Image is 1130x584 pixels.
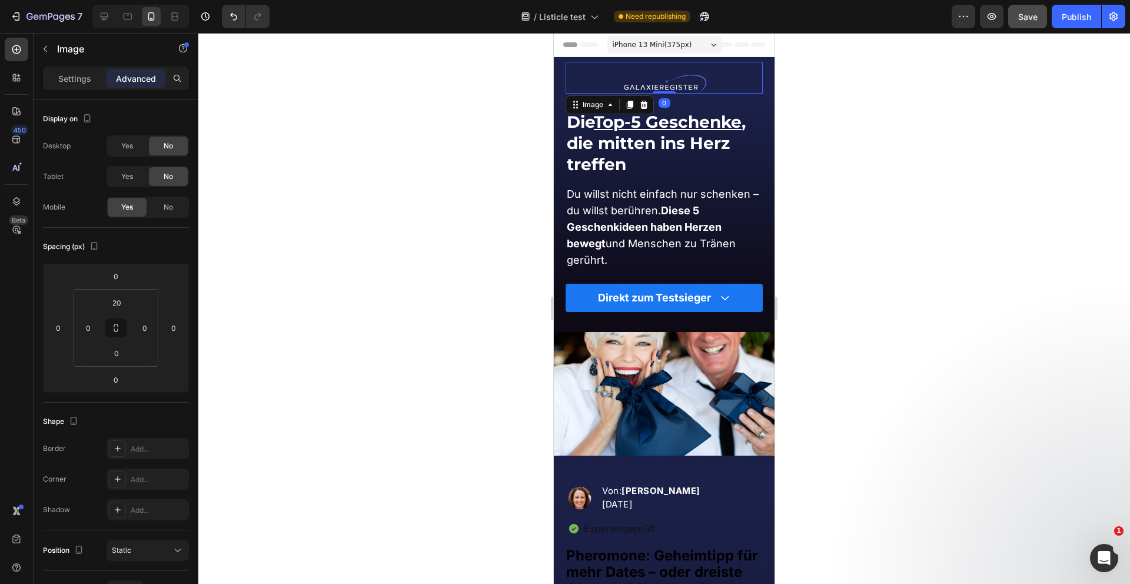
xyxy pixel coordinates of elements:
[79,319,97,337] input: 0px
[49,319,67,337] input: 0
[121,171,133,182] span: Yes
[43,141,71,151] div: Desktop
[12,514,204,582] strong: Pheromone: Geheimtipp für mehr Dates – oder dreiste Abzocke? Was steckt wirklich hinter dem Hype?
[105,344,128,362] input: 0px
[164,141,173,151] span: No
[1008,5,1047,28] button: Save
[43,543,86,559] div: Position
[77,9,82,24] p: 7
[104,267,128,285] input: 0
[1114,526,1124,536] span: 1
[121,202,133,213] span: Yes
[136,319,154,337] input: 0px
[43,239,101,255] div: Spacing (px)
[131,444,186,454] div: Add...
[11,125,28,135] div: 450
[165,319,182,337] input: 0
[5,5,88,28] button: 7
[131,505,186,516] div: Add...
[554,33,775,584] iframe: Design area
[1018,12,1038,22] span: Save
[1052,5,1101,28] button: Publish
[116,72,156,85] p: Advanced
[626,11,686,22] span: Need republishing
[57,42,157,56] p: Image
[107,540,189,561] button: Static
[131,474,186,485] div: Add...
[43,414,81,430] div: Shape
[164,202,173,213] span: No
[112,546,131,555] span: Static
[104,371,128,389] input: 0
[534,11,537,23] span: /
[222,5,270,28] div: Undo/Redo
[164,171,173,182] span: No
[105,294,128,311] input: 20px
[58,72,91,85] p: Settings
[1090,544,1118,572] iframe: Intercom live chat
[43,505,70,515] div: Shadow
[43,171,64,182] div: Tablet
[43,474,67,485] div: Corner
[121,141,133,151] span: Yes
[43,111,94,127] div: Display on
[43,443,66,454] div: Border
[539,11,586,23] span: Listicle test
[9,215,28,225] div: Beta
[1062,11,1091,23] div: Publish
[43,202,65,213] div: Mobile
